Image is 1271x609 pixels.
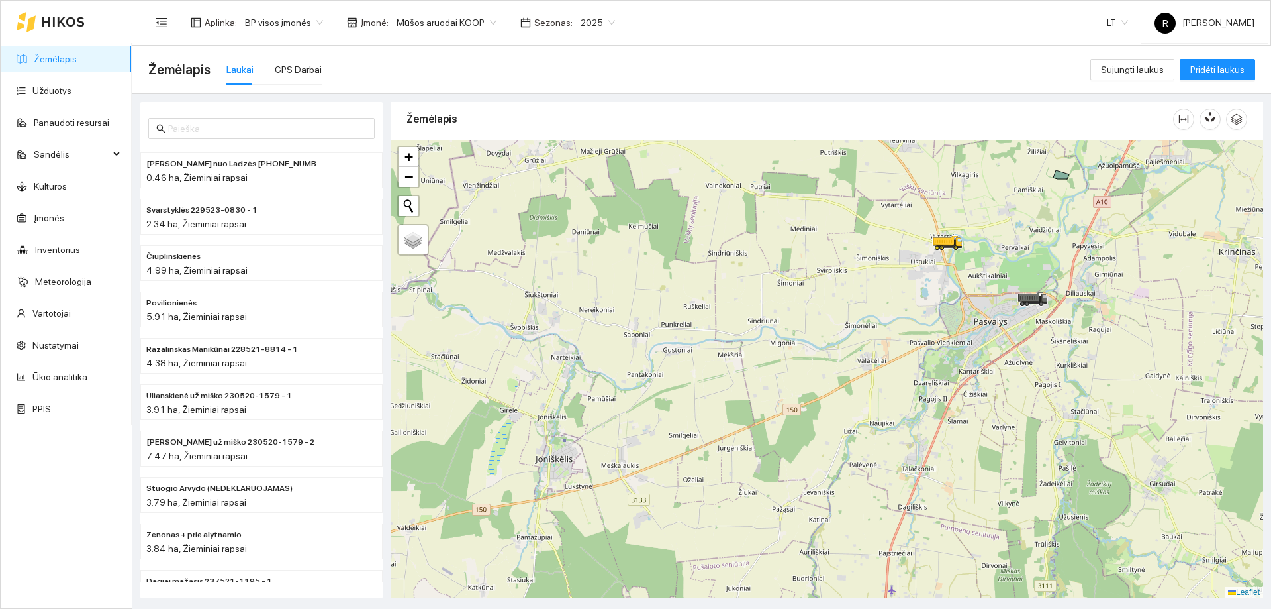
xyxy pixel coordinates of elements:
[146,404,246,415] span: 3.91 ha, Žieminiai rapsai
[361,15,389,30] span: Įmonė :
[1101,62,1164,77] span: Sujungti laukus
[1228,588,1260,597] a: Leaflet
[146,343,298,356] span: Razalinskas Manikūnai 228521-8814 - 1
[1154,17,1254,28] span: [PERSON_NAME]
[146,219,246,229] span: 2.34 ha, Žieminiai rapsai
[146,390,292,402] span: Ulianskienė už miško 230520-1579 - 1
[146,172,248,183] span: 0.46 ha, Žieminiai rapsai
[275,62,322,77] div: GPS Darbai
[146,436,314,449] span: Nakvosienė už miško 230520-1579 - 2
[32,340,79,351] a: Nustatymai
[520,17,531,28] span: calendar
[1173,109,1194,130] button: column-width
[32,372,87,382] a: Ūkio analitika
[146,311,247,322] span: 5.91 ha, Žieminiai rapsai
[406,100,1173,138] div: Žemėlapis
[146,451,248,461] span: 7.47 ha, Žieminiai rapsai
[146,482,293,495] span: Stuogio Arvydo (NEDEKLARUOJAMAS)
[1107,13,1128,32] span: LT
[146,543,247,554] span: 3.84 ha, Žieminiai rapsai
[146,575,272,588] span: Dagiai mažasis 237521-1195 - 1
[146,297,197,309] span: Povilionienės
[1180,59,1255,80] button: Pridėti laukus
[34,54,77,64] a: Žemėlapis
[34,117,109,128] a: Panaudoti resursai
[146,158,324,170] span: Paškevičiaus Felikso nuo Ladzės (2) 229525-2470 - 2
[35,245,80,255] a: Inventorius
[34,181,67,192] a: Kultūros
[34,213,64,223] a: Įmonės
[35,276,91,287] a: Meteorologija
[1090,59,1174,80] button: Sujungti laukus
[146,529,242,541] span: Zenonas + prie alytnamio
[581,13,615,32] span: 2025
[399,147,418,167] a: Zoom in
[245,13,323,32] span: BP visos įmonės
[205,15,237,30] span: Aplinka :
[32,308,71,319] a: Vartotojai
[34,141,109,168] span: Sandėlis
[148,59,211,80] span: Žemėlapis
[146,358,247,368] span: 4.38 ha, Žieminiai rapsai
[146,497,246,508] span: 3.79 ha, Žieminiai rapsai
[404,148,413,165] span: +
[404,168,413,185] span: −
[32,404,51,414] a: PPIS
[399,167,418,187] a: Zoom out
[191,17,201,28] span: layout
[397,13,496,32] span: Mūšos aruodai KOOP
[146,204,258,217] span: Svarstyklės 229523-0830 - 1
[32,85,71,96] a: Užduotys
[1174,114,1194,125] span: column-width
[399,225,428,254] a: Layers
[1190,62,1245,77] span: Pridėti laukus
[347,17,357,28] span: shop
[1180,64,1255,75] a: Pridėti laukus
[156,124,165,133] span: search
[399,196,418,216] button: Initiate a new search
[146,250,201,263] span: Čiuplinskienės
[168,121,367,136] input: Paieška
[156,17,167,28] span: menu-fold
[1162,13,1168,34] span: R
[148,9,175,36] button: menu-fold
[1090,64,1174,75] a: Sujungti laukus
[226,62,254,77] div: Laukai
[534,15,573,30] span: Sezonas :
[146,265,248,276] span: 4.99 ha, Žieminiai rapsai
